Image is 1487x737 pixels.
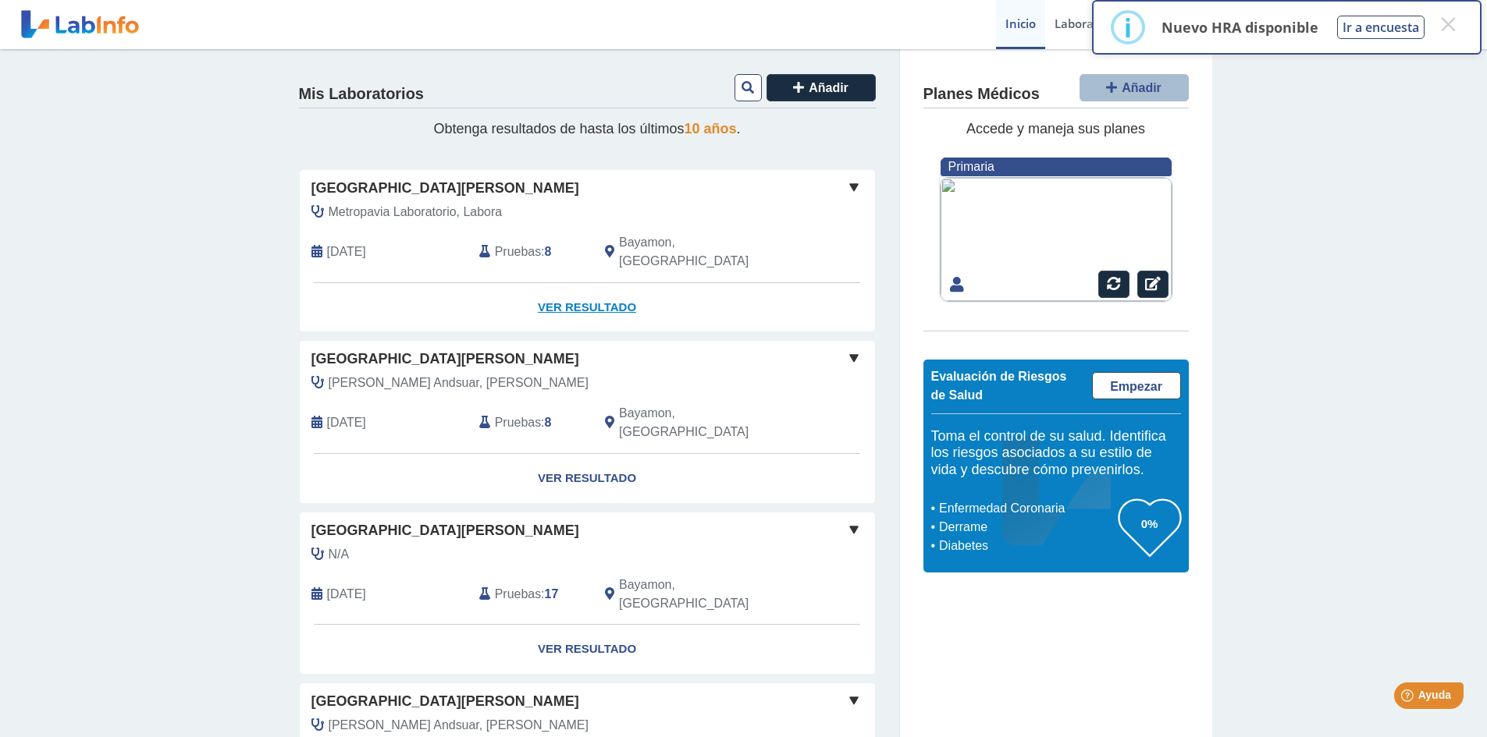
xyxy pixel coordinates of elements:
[299,85,424,104] h4: Mis Laboratorios
[329,545,350,564] span: N/A
[923,85,1040,104] h4: Planes Médicos
[311,349,579,370] span: [GEOGRAPHIC_DATA][PERSON_NAME]
[327,243,366,261] span: 2025-08-13
[619,576,792,613] span: Bayamon, PR
[931,370,1067,402] span: Evaluación de Riesgos de Salud
[948,160,994,173] span: Primaria
[433,121,740,136] span: Obtenga resultados de hasta los últimos .
[685,121,737,136] span: 10 años
[935,518,1119,537] li: Derrame
[545,245,552,258] b: 8
[931,428,1181,479] h5: Toma el control de su salud. Identifica los riesgos asociados a su estilo de vida y descubre cómo...
[468,233,593,271] div: :
[311,691,579,712] span: [GEOGRAPHIC_DATA][PERSON_NAME]
[495,585,541,604] span: Pruebas
[327,585,366,604] span: 2023-08-28
[468,576,593,613] div: :
[1092,372,1181,399] a: Empezar
[545,416,552,429] b: 8
[1337,16,1425,39] button: Ir a encuesta
[619,233,792,271] span: Bayamon, PR
[311,520,579,541] span: [GEOGRAPHIC_DATA][PERSON_NAME]
[327,413,366,432] span: 2023-11-22
[935,499,1119,518] li: Enfermedad Coronaria
[329,374,589,392] span: Montilla Andsuar, Julieta
[1434,10,1462,38] button: Close this dialog
[300,454,875,503] a: Ver Resultado
[300,625,875,674] a: Ver Resultado
[495,243,541,261] span: Pruebas
[468,404,593,441] div: :
[329,203,503,221] span: Metropavia Laboratorio, Labora
[1122,81,1161,94] span: Añadir
[767,74,876,101] button: Añadir
[809,81,848,94] span: Añadir
[1080,74,1189,101] button: Añadir
[966,121,1145,136] span: Accede y maneja sus planes
[1119,514,1181,533] h3: 0%
[1110,380,1162,393] span: Empezar
[1124,13,1132,41] div: i
[935,537,1119,555] li: Diabetes
[619,404,792,441] span: Bayamon, PR
[1348,676,1470,720] iframe: Help widget launcher
[311,178,579,199] span: [GEOGRAPHIC_DATA][PERSON_NAME]
[300,283,875,332] a: Ver Resultado
[495,413,541,432] span: Pruebas
[1161,18,1318,37] p: Nuevo HRA disponible
[329,716,589,735] span: Montilla Andsuar, Julieta
[545,587,559,601] b: 17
